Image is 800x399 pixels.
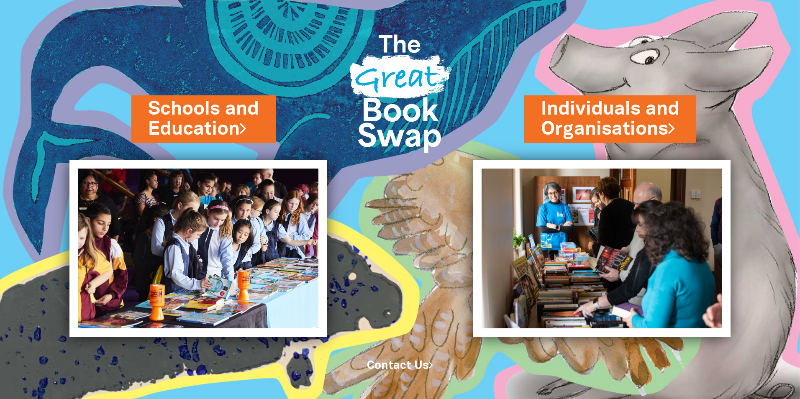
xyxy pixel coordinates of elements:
a: Schools andEducation [148,96,259,142]
a: Individuals andOrganisations [541,96,679,142]
a: Contact Us [367,361,433,371]
img: Schools and Education [69,160,327,337]
img: Great Bookswap logo [340,10,461,170]
img: Individuals and Organisations [473,160,730,337]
